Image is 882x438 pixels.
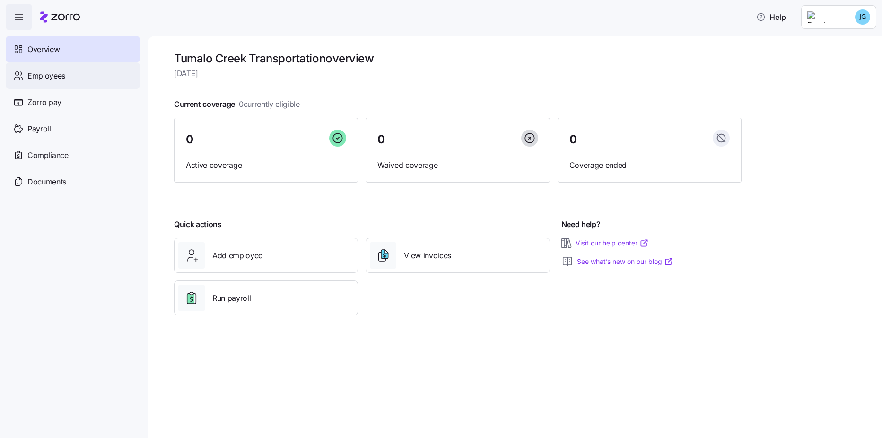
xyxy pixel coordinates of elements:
a: Overview [6,36,140,62]
a: Documents [6,168,140,195]
a: Visit our help center [576,238,649,248]
a: See what’s new on our blog [577,257,673,266]
span: Overview [27,44,60,55]
span: Quick actions [174,219,222,230]
span: Payroll [27,123,51,135]
button: Help [749,8,794,26]
span: View invoices [404,250,451,262]
span: Waived coverage [377,159,538,171]
span: Help [756,11,786,23]
span: Add employee [212,250,262,262]
span: Employees [27,70,65,82]
img: Employer logo [807,11,841,23]
span: [DATE] [174,68,742,79]
span: Need help? [561,219,601,230]
a: Compliance [6,142,140,168]
span: Compliance [27,149,69,161]
h1: Tumalo Creek Transportation overview [174,51,742,66]
span: Documents [27,176,66,188]
span: 0 [569,134,577,145]
span: 0 [186,134,193,145]
a: Payroll [6,115,140,142]
a: Zorro pay [6,89,140,115]
a: Employees [6,62,140,89]
span: Run payroll [212,292,251,304]
span: Active coverage [186,159,346,171]
span: Zorro pay [27,96,61,108]
img: be28eee7940ff7541a673135d606113e [855,9,870,25]
span: 0 [377,134,385,145]
span: 0 currently eligible [239,98,300,110]
span: Current coverage [174,98,300,110]
span: Coverage ended [569,159,730,171]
